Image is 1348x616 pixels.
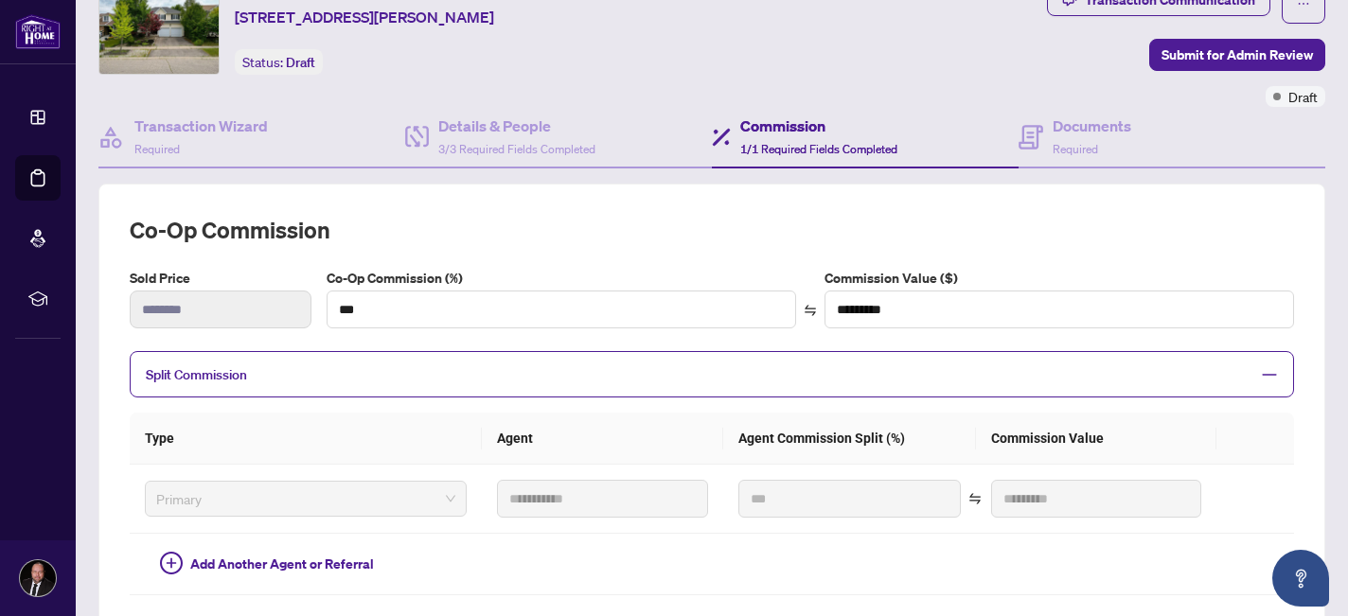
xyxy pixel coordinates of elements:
img: Profile Icon [20,560,56,596]
span: plus-circle [160,552,183,574]
button: Submit for Admin Review [1149,39,1325,71]
span: Primary [156,484,455,513]
label: Commission Value ($) [825,268,1294,289]
h4: Transaction Wizard [134,114,268,137]
h4: Documents [1053,114,1131,137]
h4: Commission [740,114,897,137]
img: logo [15,14,61,49]
h2: Co-op Commission [130,215,1294,245]
span: Draft [286,54,315,71]
button: Add Another Agent or Referral [145,549,389,579]
span: Required [134,142,180,156]
span: [STREET_ADDRESS][PERSON_NAME] [235,6,494,28]
button: Open asap [1272,550,1329,607]
span: swap [804,304,817,317]
h4: Details & People [438,114,595,137]
span: Split Commission [146,366,247,383]
span: swap [968,492,982,505]
span: minus [1261,366,1278,383]
span: 3/3 Required Fields Completed [438,142,595,156]
label: Sold Price [130,268,311,289]
th: Agent [482,413,722,465]
th: Type [130,413,482,465]
div: Split Commission [130,351,1294,397]
div: Status: [235,49,323,75]
span: Draft [1288,86,1318,107]
label: Co-Op Commission (%) [327,268,796,289]
span: Required [1053,142,1098,156]
th: Agent Commission Split (%) [723,413,976,465]
th: Commission Value [976,413,1216,465]
span: Add Another Agent or Referral [190,554,374,574]
span: Submit for Admin Review [1162,40,1313,70]
span: 1/1 Required Fields Completed [740,142,897,156]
